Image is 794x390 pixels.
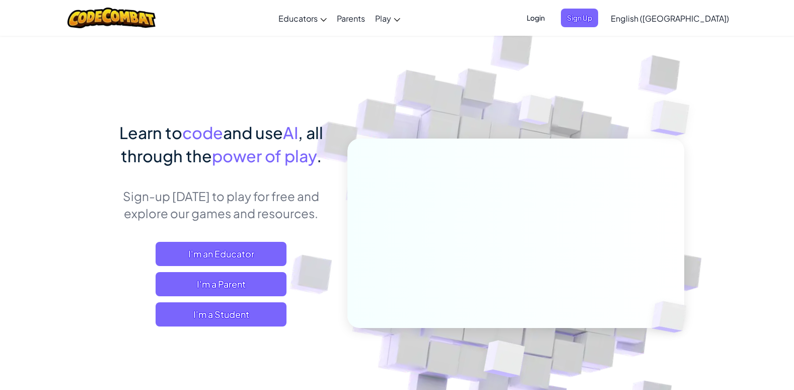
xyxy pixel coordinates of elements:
[606,5,734,32] a: English ([GEOGRAPHIC_DATA])
[156,242,286,266] a: I'm an Educator
[156,302,286,327] button: I'm a Student
[630,76,717,161] img: Overlap cubes
[110,187,332,222] p: Sign-up [DATE] to play for free and explore our games and resources.
[119,122,182,143] span: Learn to
[273,5,332,32] a: Educators
[223,122,283,143] span: and use
[375,13,391,24] span: Play
[278,13,318,24] span: Educators
[156,272,286,296] a: I'm a Parent
[67,8,156,28] img: CodeCombat logo
[317,146,322,166] span: .
[499,75,572,150] img: Overlap cubes
[634,280,710,354] img: Overlap cubes
[212,146,317,166] span: power of play
[521,9,551,27] button: Login
[370,5,405,32] a: Play
[182,122,223,143] span: code
[283,122,298,143] span: AI
[561,9,598,27] button: Sign Up
[611,13,729,24] span: English ([GEOGRAPHIC_DATA])
[332,5,370,32] a: Parents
